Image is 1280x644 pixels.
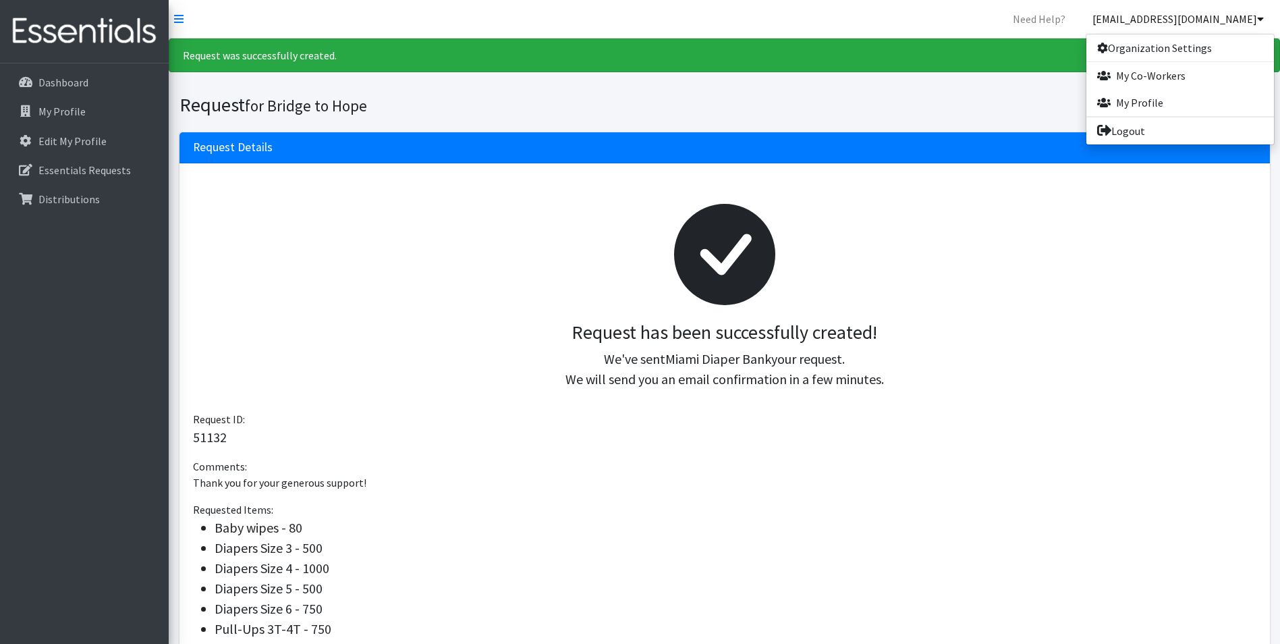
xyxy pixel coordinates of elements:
[179,93,720,117] h1: Request
[215,538,1256,558] li: Diapers Size 3 - 500
[1086,117,1274,144] a: Logout
[1082,5,1275,32] a: [EMAIL_ADDRESS][DOMAIN_NAME]
[38,134,107,148] p: Edit My Profile
[193,460,247,473] span: Comments:
[5,98,163,125] a: My Profile
[215,558,1256,579] li: Diapers Size 4 - 1000
[1002,5,1076,32] a: Need Help?
[204,321,1246,344] h3: Request has been successfully created!
[38,105,86,118] p: My Profile
[1086,34,1274,61] a: Organization Settings
[193,427,1256,448] p: 51132
[38,163,131,177] p: Essentials Requests
[1086,89,1274,116] a: My Profile
[193,475,1256,491] p: Thank you for your generous support!
[5,128,163,155] a: Edit My Profile
[215,599,1256,619] li: Diapers Size 6 - 750
[193,140,273,155] h3: Request Details
[5,69,163,96] a: Dashboard
[204,349,1246,390] p: We've sent your request. We will send you an email confirmation in a few minutes.
[1086,62,1274,89] a: My Co-Workers
[193,503,273,516] span: Requested Items:
[5,9,163,54] img: HumanEssentials
[38,76,88,89] p: Dashboard
[38,192,100,206] p: Distributions
[665,350,771,367] span: Miami Diaper Bank
[245,96,367,115] small: for Bridge to Hope
[215,579,1256,599] li: Diapers Size 5 - 500
[5,186,163,213] a: Distributions
[169,38,1280,72] div: Request was successfully created.
[215,518,1256,538] li: Baby wipes - 80
[193,412,245,426] span: Request ID:
[5,157,163,184] a: Essentials Requests
[215,619,1256,639] li: Pull-Ups 3T-4T - 750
